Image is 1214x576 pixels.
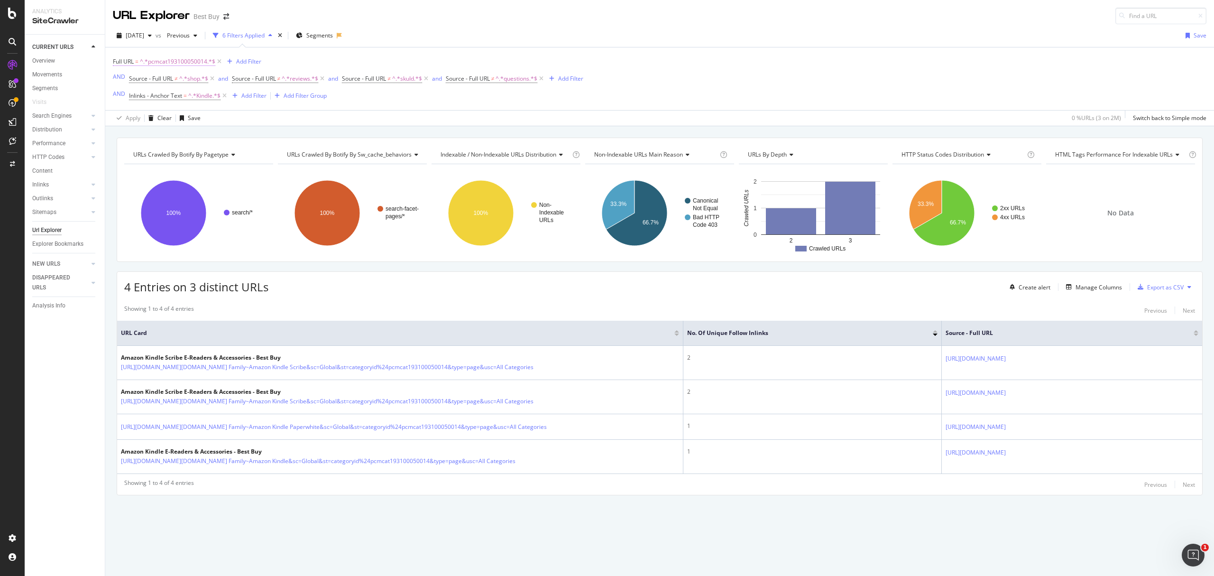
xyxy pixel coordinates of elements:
[188,89,221,102] span: ^.*Kindle.*$
[496,72,537,85] span: ^.*questions.*$
[124,279,268,295] span: 4 Entries on 3 distinct URLs
[223,56,261,67] button: Add Filter
[900,147,1025,162] h4: HTTP Status Codes Distribution
[32,166,53,176] div: Content
[156,31,163,39] span: vs
[1107,208,1134,218] span: No Data
[1144,307,1167,315] div: Previous
[1183,479,1195,490] button: Next
[133,150,229,158] span: URLs Crawled By Botify By pagetype
[1183,307,1195,315] div: Next
[113,90,125,98] div: AND
[1129,111,1206,126] button: Switch back to Simple mode
[218,74,228,83] button: and
[432,172,580,254] svg: A chart.
[946,388,1006,398] a: [URL][DOMAIN_NAME]
[441,150,556,158] span: Indexable / Non-Indexable URLs distribution
[124,479,194,490] div: Showing 1 to 4 of 4 entries
[342,74,386,83] span: Source - Full URL
[32,111,72,121] div: Search Engines
[1053,147,1187,162] h4: HTML Tags Performance for Indexable URLs
[209,28,276,43] button: 6 Filters Applied
[739,172,888,254] svg: A chart.
[131,147,265,162] h4: URLs Crawled By Botify By pagetype
[473,210,488,216] text: 100%
[232,209,253,216] text: search/*
[163,31,190,39] span: Previous
[687,422,938,430] div: 1
[1000,214,1025,221] text: 4xx URLs
[386,213,405,220] text: pages/*
[693,197,718,204] text: Canonical
[643,219,659,226] text: 66.7%
[232,74,276,83] span: Source - Full URL
[222,31,265,39] div: 6 Filters Applied
[892,172,1041,254] div: A chart.
[126,114,140,122] div: Apply
[113,89,125,98] button: AND
[32,166,98,176] a: Content
[432,74,442,83] div: and
[558,74,583,83] div: Add Filter
[693,222,717,228] text: Code 403
[1194,31,1206,39] div: Save
[1183,481,1195,489] div: Next
[32,239,98,249] a: Explorer Bookmarks
[849,237,852,244] text: 3
[1201,544,1209,551] span: 1
[32,42,89,52] a: CURRENT URLS
[1055,150,1173,158] span: HTML Tags Performance for Indexable URLs
[32,111,89,121] a: Search Engines
[32,125,89,135] a: Distribution
[594,150,683,158] span: Non-Indexable URLs Main Reason
[113,8,190,24] div: URL Explorer
[687,447,938,456] div: 1
[545,73,583,84] button: Add Filter
[32,194,89,204] a: Outlinks
[687,353,938,362] div: 2
[754,205,757,212] text: 1
[188,114,201,122] div: Save
[328,74,338,83] div: and
[387,74,391,83] span: ≠
[157,114,172,122] div: Clear
[229,90,267,102] button: Add Filter
[491,74,495,83] span: ≠
[585,172,734,254] svg: A chart.
[271,90,327,102] button: Add Filter Group
[121,362,533,372] a: [URL][DOMAIN_NAME][DOMAIN_NAME] Family~Amazon Kindle Scribe&sc=Global&st=categoryid%24pcmcat19310...
[241,92,267,100] div: Add Filter
[163,28,201,43] button: Previous
[113,28,156,43] button: [DATE]
[32,152,64,162] div: HTTP Codes
[1182,544,1205,567] iframe: Intercom live chat
[743,190,749,226] text: Crawled URLs
[32,259,89,269] a: NEW URLS
[687,329,919,337] span: No. of Unique Follow Inlinks
[121,353,575,362] div: Amazon Kindle Scribe E-Readers & Accessories - Best Buy
[918,201,934,207] text: 33.3%
[184,92,187,100] span: =
[287,150,412,158] span: URLs Crawled By Botify By sw_cache_behaviors
[32,301,65,311] div: Analysis Info
[539,202,552,208] text: Non-
[121,422,547,432] a: [URL][DOMAIN_NAME][DOMAIN_NAME] Family~Amazon Kindle Paperwhite&sc=Global&st=categoryid%24pcmcat1...
[176,111,201,126] button: Save
[278,172,427,254] div: A chart.
[223,13,229,20] div: arrow-right-arrow-left
[32,70,98,80] a: Movements
[32,239,83,249] div: Explorer Bookmarks
[193,12,220,21] div: Best Buy
[1076,283,1122,291] div: Manage Columns
[32,56,98,66] a: Overview
[592,147,718,162] h4: Non-Indexable URLs Main Reason
[236,57,261,65] div: Add Filter
[121,388,575,396] div: Amazon Kindle Scribe E-Readers & Accessories - Best Buy
[166,210,181,216] text: 100%
[284,92,327,100] div: Add Filter Group
[32,180,49,190] div: Inlinks
[32,84,98,93] a: Segments
[292,28,337,43] button: Segments
[124,305,194,316] div: Showing 1 to 4 of 4 entries
[439,147,570,162] h4: Indexable / Non-Indexable URLs Distribution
